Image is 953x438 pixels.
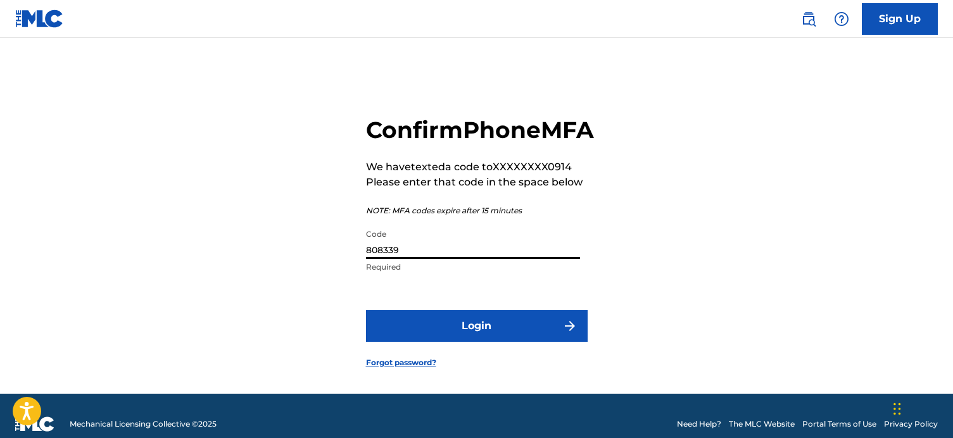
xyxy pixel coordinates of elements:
[802,418,876,430] a: Portal Terms of Use
[890,377,953,438] iframe: Chat Widget
[729,418,795,430] a: The MLC Website
[366,116,594,144] h2: Confirm Phone MFA
[366,175,594,190] p: Please enter that code in the space below
[862,3,938,35] a: Sign Up
[893,390,901,428] div: Drag
[70,418,217,430] span: Mechanical Licensing Collective © 2025
[562,318,577,334] img: f7272a7cc735f4ea7f67.svg
[15,9,64,28] img: MLC Logo
[677,418,721,430] a: Need Help?
[366,160,594,175] p: We have texted a code to XXXXXXXX0914
[829,6,854,32] div: Help
[366,310,588,342] button: Login
[884,418,938,430] a: Privacy Policy
[801,11,816,27] img: search
[366,357,436,368] a: Forgot password?
[15,416,54,432] img: logo
[834,11,849,27] img: help
[796,6,821,32] a: Public Search
[366,205,594,216] p: NOTE: MFA codes expire after 15 minutes
[366,261,580,273] p: Required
